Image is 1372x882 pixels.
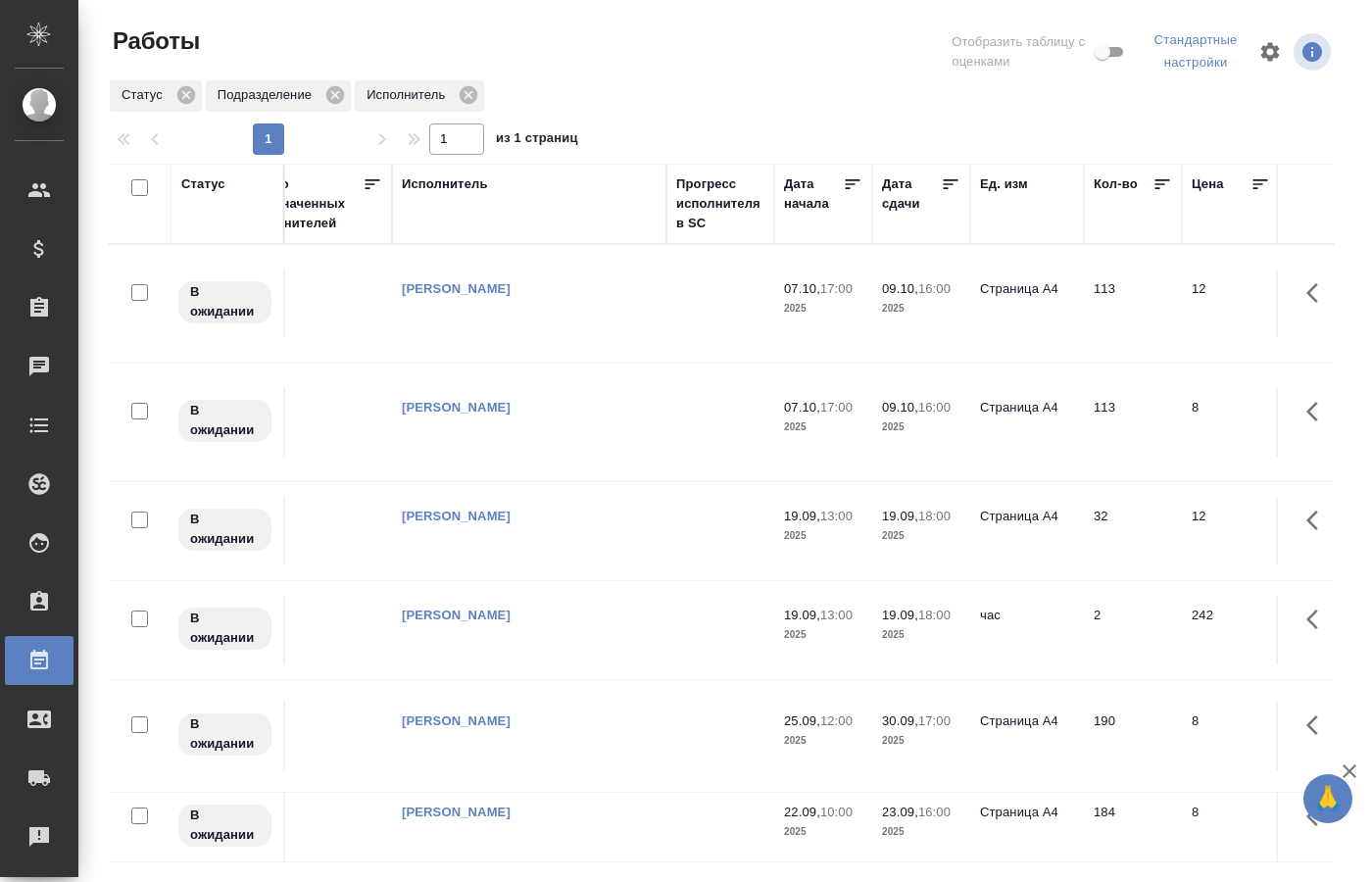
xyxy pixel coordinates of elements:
td: Страница А4 [970,793,1084,861]
a: [PERSON_NAME] [402,400,511,415]
p: Подразделение [218,85,318,105]
p: 19.09, [784,608,820,622]
p: В ожидании [190,714,260,754]
td: 12 [1182,269,1280,338]
td: 2 [1084,596,1182,664]
p: 13:00 [820,509,853,523]
p: В ожидании [190,401,260,440]
p: 10:00 [820,805,853,819]
div: Статус [110,80,202,112]
p: 07.10, [784,400,820,415]
p: 30.09, [882,713,918,728]
div: Исполнитель [402,174,488,194]
td: Страница А4 [970,388,1084,457]
p: 07.10, [784,281,820,296]
td: час [970,596,1084,664]
p: 18:00 [918,608,951,622]
p: 2025 [882,822,960,842]
p: В ожидании [190,282,260,321]
td: 0 [235,596,392,664]
p: 19.09, [882,608,918,622]
p: 09.10, [882,400,918,415]
div: Исполнитель [355,80,484,112]
p: 2025 [784,731,862,751]
button: Здесь прячутся важные кнопки [1295,269,1342,317]
div: Исполнитель назначен, приступать к работе пока рано [176,279,273,325]
td: 8 [1182,793,1280,861]
td: 113 [1084,388,1182,457]
p: 2025 [784,822,862,842]
td: 0 [235,269,392,338]
span: Работы [108,25,200,57]
div: Исполнитель назначен, приступать к работе пока рано [176,803,273,849]
td: 0 [235,702,392,770]
div: Подразделение [206,80,351,112]
div: Исполнитель назначен, приступать к работе пока рано [176,398,273,444]
p: 17:00 [918,713,951,728]
td: 0 [235,388,392,457]
p: 09.10, [882,281,918,296]
a: [PERSON_NAME] [402,713,511,728]
p: 17:00 [820,400,853,415]
td: 242 [1182,596,1280,664]
span: Отобразить таблицу с оценками [952,32,1091,72]
td: 32 [1084,497,1182,565]
button: Здесь прячутся важные кнопки [1295,497,1342,544]
a: [PERSON_NAME] [402,805,511,819]
p: 17:00 [820,281,853,296]
p: 2025 [882,417,960,437]
p: В ожидании [190,510,260,549]
p: В ожидании [190,609,260,648]
div: Дата сдачи [882,174,941,214]
button: Здесь прячутся важные кнопки [1295,702,1342,749]
div: split button [1145,25,1247,78]
div: Ед. изм [980,174,1028,194]
p: 2025 [784,299,862,318]
a: [PERSON_NAME] [402,281,511,296]
span: Посмотреть информацию [1294,33,1335,71]
td: 8 [1182,388,1280,457]
div: Кол-во неназначенных исполнителей [245,174,363,233]
span: из 1 страниц [496,126,578,155]
p: Статус [122,85,170,105]
p: 19.09, [882,509,918,523]
a: [PERSON_NAME] [402,509,511,523]
div: Дата начала [784,174,843,214]
p: 25.09, [784,713,820,728]
div: Кол-во [1094,174,1138,194]
div: Статус [181,174,225,194]
p: 16:00 [918,281,951,296]
p: 23.09, [882,805,918,819]
td: 184 [1084,793,1182,861]
div: Исполнитель назначен, приступать к работе пока рано [176,606,273,652]
td: 8 [1182,702,1280,770]
p: В ожидании [190,806,260,845]
p: 2025 [784,526,862,546]
p: 22.09, [784,805,820,819]
p: 2025 [882,731,960,751]
td: Страница А4 [970,702,1084,770]
p: 2025 [882,299,960,318]
div: Прогресс исполнителя в SC [676,174,764,233]
span: Настроить таблицу [1247,28,1294,75]
p: 16:00 [918,400,951,415]
button: Здесь прячутся важные кнопки [1295,596,1342,643]
span: 🙏 [1311,778,1345,819]
td: 0 [235,497,392,565]
div: Исполнитель назначен, приступать к работе пока рано [176,711,273,758]
p: 2025 [882,625,960,645]
p: 16:00 [918,805,951,819]
p: 2025 [784,417,862,437]
td: Страница А4 [970,269,1084,338]
p: 19.09, [784,509,820,523]
p: Исполнитель [367,85,452,105]
td: 0 [235,793,392,861]
p: 12:00 [820,713,853,728]
td: 113 [1084,269,1182,338]
button: Здесь прячутся важные кнопки [1295,793,1342,840]
div: Цена [1192,174,1224,194]
td: Страница А4 [970,497,1084,565]
button: Здесь прячутся важные кнопки [1295,388,1342,435]
p: 13:00 [820,608,853,622]
td: 190 [1084,702,1182,770]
